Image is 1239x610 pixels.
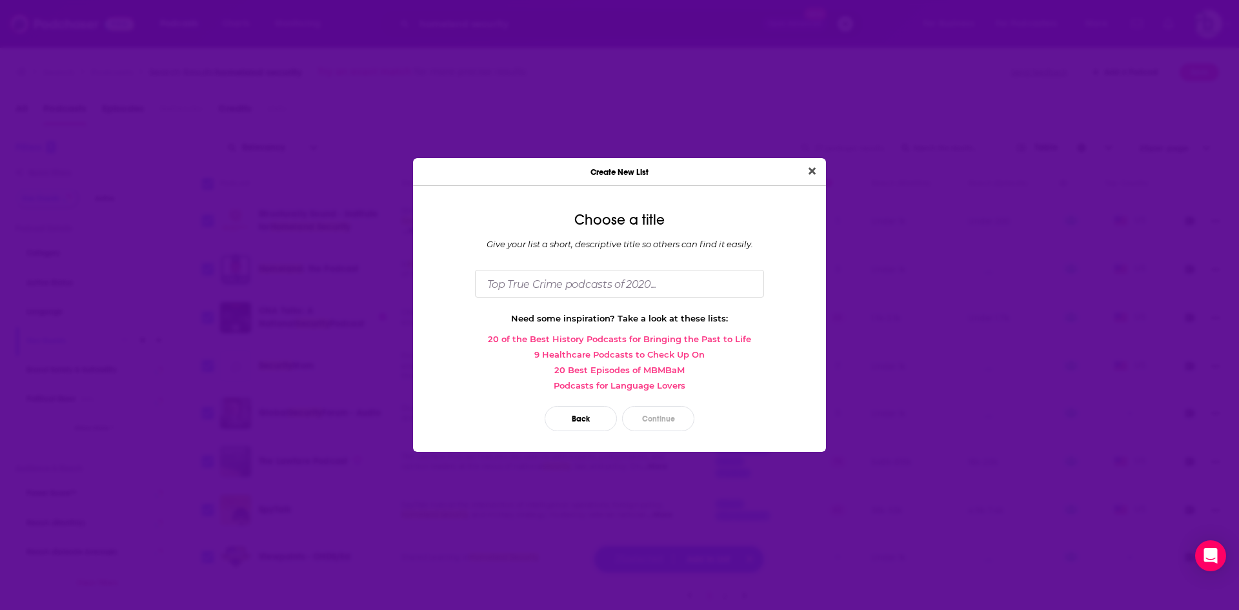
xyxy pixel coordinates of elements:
[545,406,617,431] button: Back
[1195,540,1226,571] div: Open Intercom Messenger
[803,163,821,179] button: Close
[423,239,816,249] div: Give your list a short, descriptive title so others can find it easily.
[413,158,826,186] div: Create New List
[423,212,816,229] div: Choose a title
[423,349,816,360] a: 9 Healthcare Podcasts to Check Up On
[423,334,816,344] a: 20 of the Best History Podcasts for Bringing the Past to Life
[423,313,816,323] div: Need some inspiration? Take a look at these lists:
[622,406,694,431] button: Continue
[475,270,764,298] input: Top True Crime podcasts of 2020...
[423,365,816,375] a: 20 Best Episodes of MBMBaM
[423,380,816,391] a: Podcasts for Language Lovers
